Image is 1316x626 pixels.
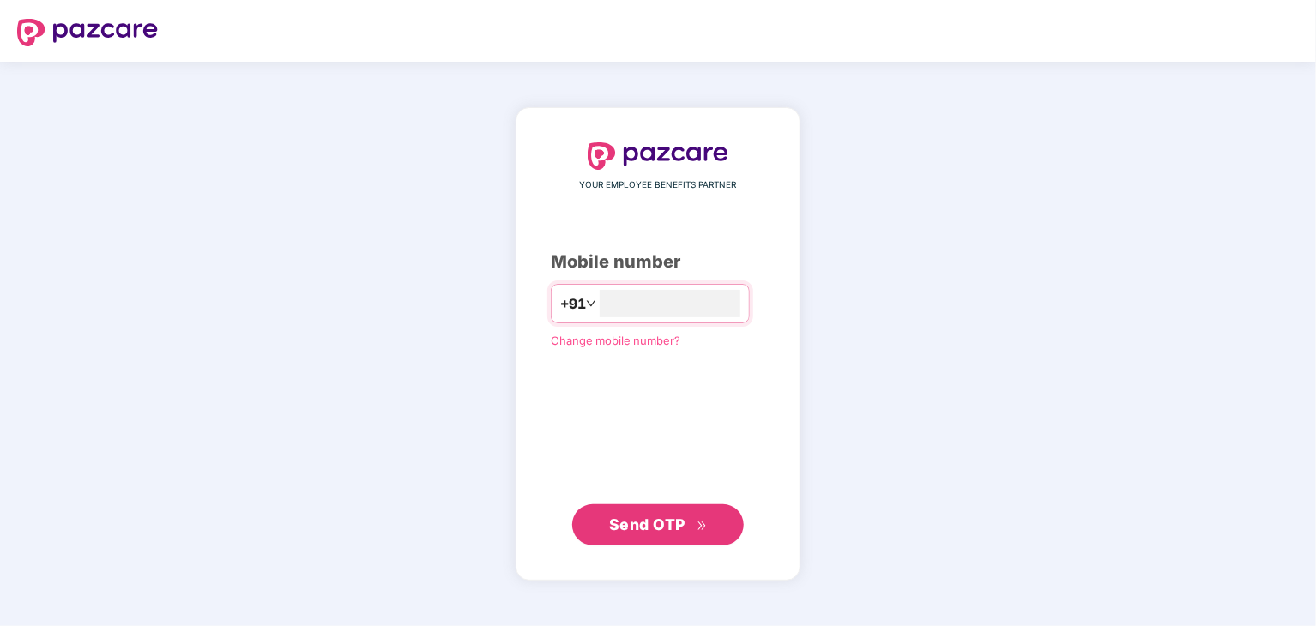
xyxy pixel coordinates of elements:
[609,515,685,533] span: Send OTP
[17,19,158,46] img: logo
[551,334,680,347] a: Change mobile number?
[697,521,708,532] span: double-right
[580,178,737,192] span: YOUR EMPLOYEE BENEFITS PARTNER
[572,504,744,545] button: Send OTPdouble-right
[560,293,586,315] span: +91
[586,298,596,309] span: down
[551,249,765,275] div: Mobile number
[588,142,728,170] img: logo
